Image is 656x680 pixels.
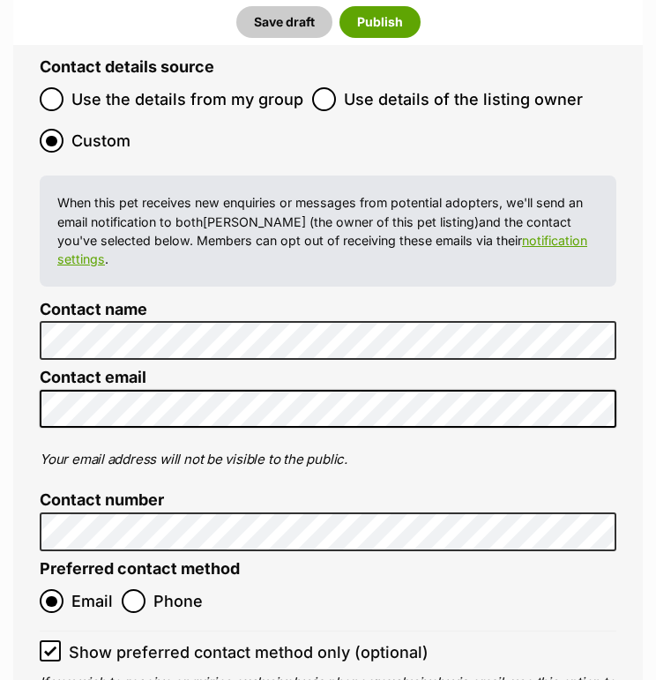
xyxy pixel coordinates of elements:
span: Email [71,589,113,613]
span: Show preferred contact method only (optional) [69,640,429,664]
label: Contact details source [40,58,214,77]
p: When this pet receives new enquiries or messages from potential adopters, we'll send an email not... [57,193,599,268]
span: Use the details from my group [71,87,303,111]
span: Phone [153,589,203,613]
span: [PERSON_NAME] (the owner of this pet listing) [203,214,479,229]
p: Your email address will not be visible to the public. [40,450,616,470]
label: Contact number [40,491,616,510]
label: Preferred contact method [40,560,240,579]
span: Custom [71,129,130,153]
span: Use details of the listing owner [344,87,583,111]
button: Publish [339,6,421,38]
label: Contact email [40,369,616,387]
button: Save draft [236,6,332,38]
label: Contact name [40,301,616,319]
